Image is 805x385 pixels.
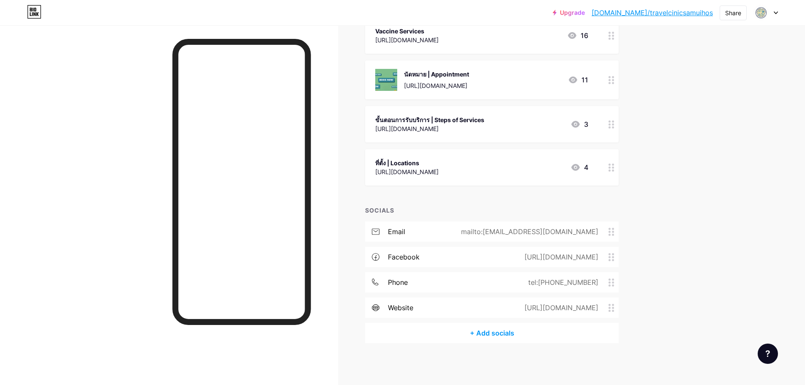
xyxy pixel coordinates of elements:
[404,70,469,79] div: นัดหมาย | Appointment
[515,277,609,287] div: tel:[PHONE_NUMBER]
[388,303,413,313] div: website
[553,9,585,16] a: Upgrade
[570,162,588,172] div: 4
[592,8,713,18] a: [DOMAIN_NAME]/travelcinicsamuihos
[375,124,484,133] div: [URL][DOMAIN_NAME]
[570,119,588,129] div: 3
[375,115,484,124] div: ขั้นตอนการรับบริการ | Steps of Services
[365,323,619,343] div: + Add socials
[375,27,439,35] div: Vaccine Services
[404,81,469,90] div: [URL][DOMAIN_NAME]
[448,227,609,237] div: mailto:[EMAIL_ADDRESS][DOMAIN_NAME]
[388,252,420,262] div: facebook
[568,75,588,85] div: 11
[375,167,439,176] div: [URL][DOMAIN_NAME]
[375,158,439,167] div: ที่ตั้ง | Locations
[375,69,397,91] img: นัดหมาย | Appointment
[375,35,439,44] div: [URL][DOMAIN_NAME]
[725,8,741,17] div: Share
[511,303,609,313] div: [URL][DOMAIN_NAME]
[388,277,408,287] div: phone
[753,5,769,21] img: tmcatksh
[511,252,609,262] div: [URL][DOMAIN_NAME]
[388,227,405,237] div: email
[365,206,619,215] div: SOCIALS
[567,30,588,41] div: 16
